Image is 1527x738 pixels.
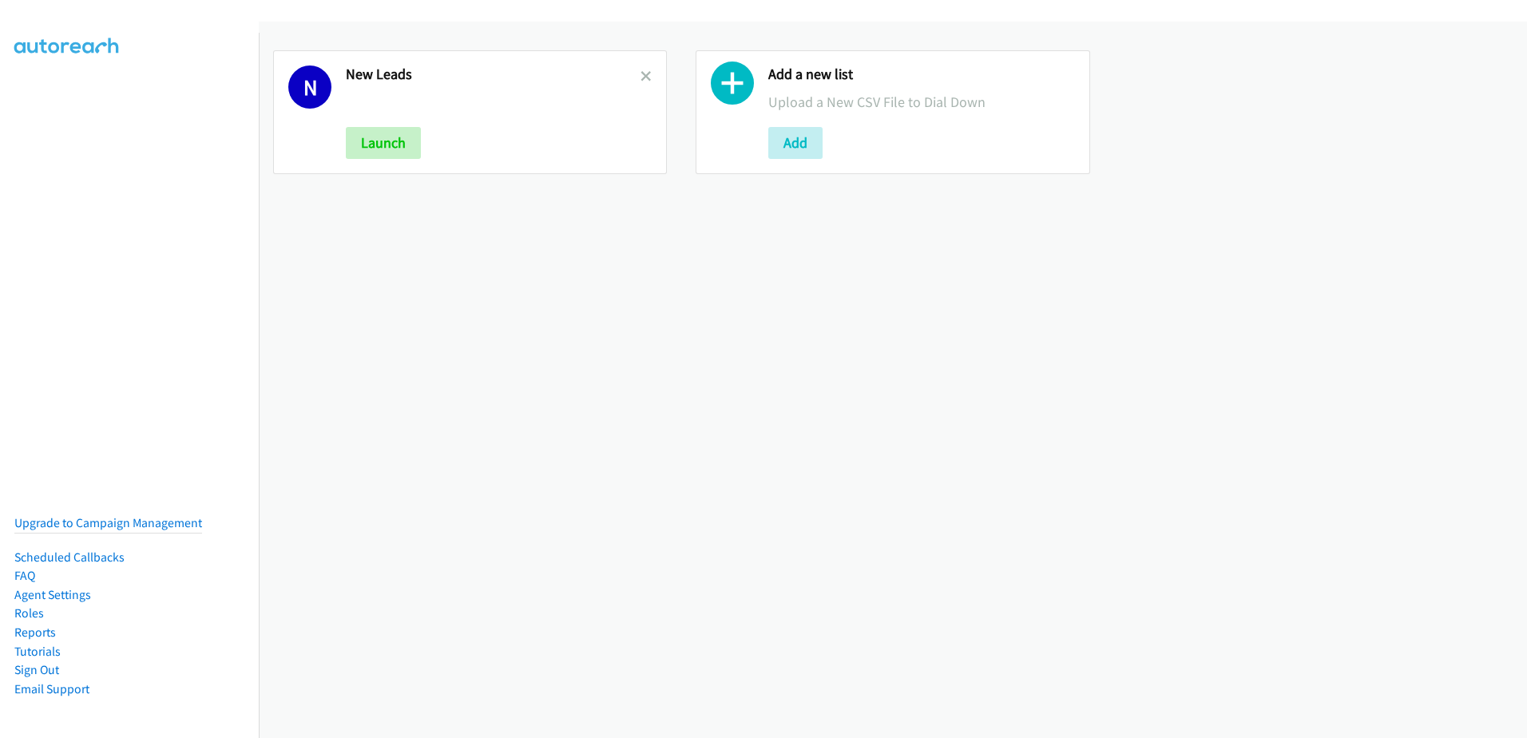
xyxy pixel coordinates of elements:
a: Reports [14,625,56,640]
a: Email Support [14,681,89,696]
button: Launch [346,127,421,159]
a: Agent Settings [14,587,91,602]
a: Sign Out [14,662,59,677]
h2: Add a new list [768,65,1074,84]
h2: New Leads [346,65,641,84]
a: Roles [14,605,44,621]
a: FAQ [14,568,35,583]
p: Upload a New CSV File to Dial Down [768,91,1074,113]
h1: N [288,65,331,109]
a: Scheduled Callbacks [14,550,125,565]
a: Upgrade to Campaign Management [14,515,202,530]
button: Add [768,127,823,159]
a: Tutorials [14,644,61,659]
